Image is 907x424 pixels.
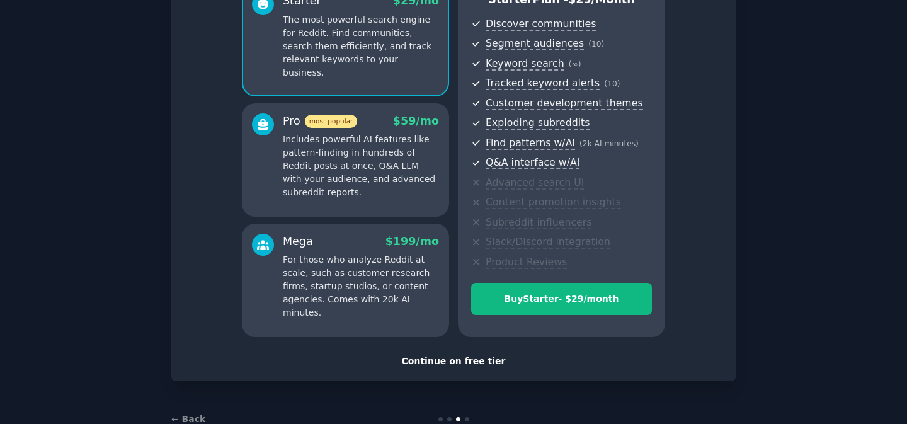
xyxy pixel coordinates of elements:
span: Subreddit influencers [486,216,591,229]
span: Advanced search UI [486,176,584,190]
span: Product Reviews [486,256,567,269]
span: ( 10 ) [588,40,604,49]
span: $ 199 /mo [385,235,439,248]
p: Includes powerful AI features like pattern-finding in hundreds of Reddit posts at once, Q&A LLM w... [283,133,439,199]
span: Exploding subreddits [486,117,590,130]
p: For those who analyze Reddit at scale, such as customer research firms, startup studios, or conte... [283,253,439,319]
span: ( ∞ ) [569,60,581,69]
div: Mega [283,234,313,249]
span: Find patterns w/AI [486,137,575,150]
span: ( 2k AI minutes ) [579,139,639,148]
button: BuyStarter- $29/month [471,283,652,315]
span: Content promotion insights [486,196,621,209]
span: Keyword search [486,57,564,71]
span: Customer development themes [486,97,643,110]
span: Segment audiences [486,37,584,50]
div: Buy Starter - $ 29 /month [472,292,651,306]
div: Continue on free tier [185,355,722,368]
a: ← Back [171,414,205,424]
span: ( 10 ) [604,79,620,88]
span: Discover communities [486,18,596,31]
div: Pro [283,113,357,129]
span: $ 59 /mo [393,115,439,127]
span: Slack/Discord integration [486,236,610,249]
span: Tracked keyword alerts [486,77,600,90]
p: The most powerful search engine for Reddit. Find communities, search them efficiently, and track ... [283,13,439,79]
span: most popular [305,115,358,128]
span: Q&A interface w/AI [486,156,579,169]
